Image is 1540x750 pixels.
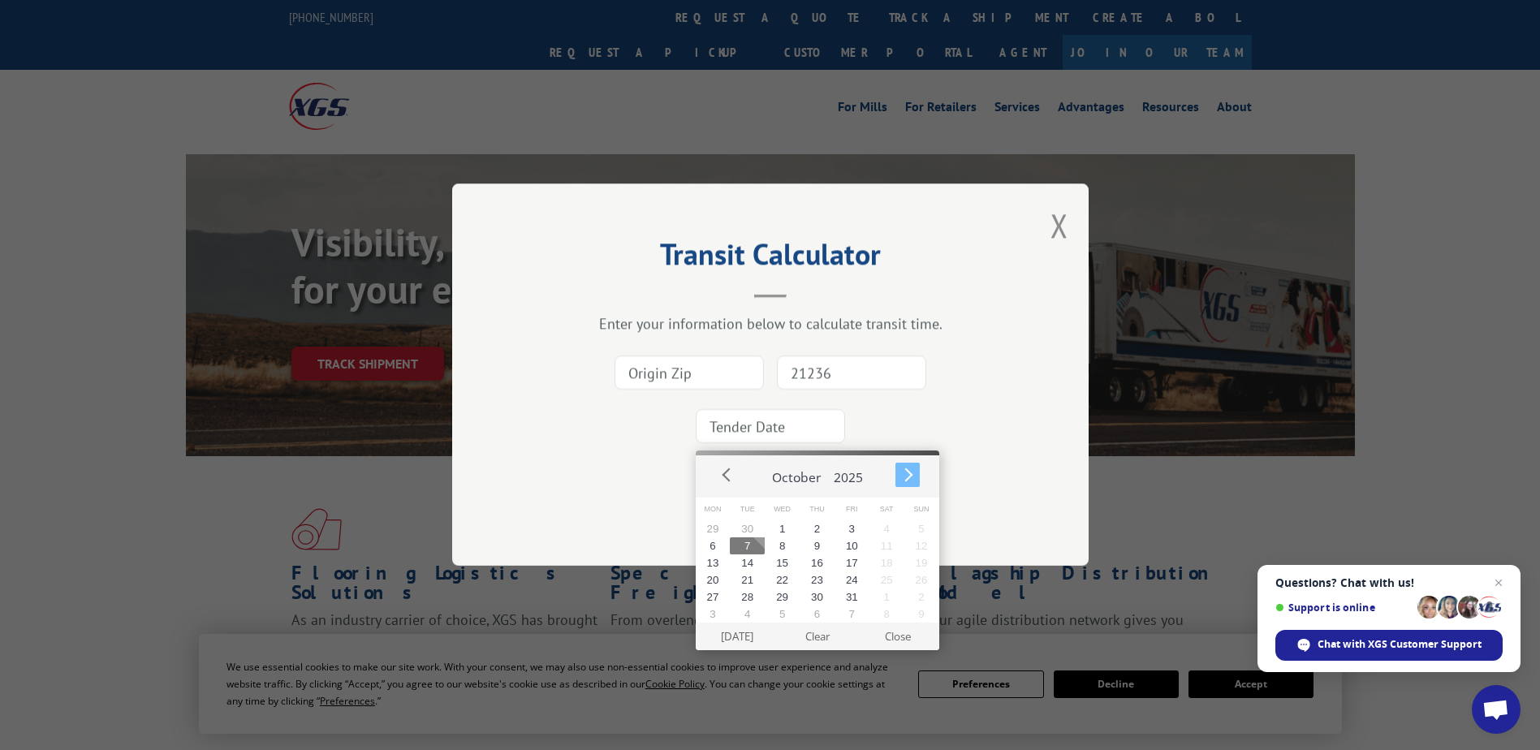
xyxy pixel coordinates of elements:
[835,520,869,537] button: 3
[696,554,731,571] button: 13
[869,498,904,521] span: Sat
[696,571,731,588] button: 20
[696,498,731,521] span: Mon
[800,520,835,537] button: 2
[835,588,869,606] button: 31
[696,537,731,554] button: 6
[835,537,869,554] button: 10
[765,498,800,521] span: Wed
[696,410,845,444] input: Tender Date
[835,606,869,623] button: 7
[835,571,869,588] button: 24
[615,356,764,390] input: Origin Zip
[715,463,740,487] button: Prev
[904,554,939,571] button: 19
[1472,685,1521,734] div: Open chat
[765,606,800,623] button: 5
[800,606,835,623] button: 6
[835,498,869,521] span: Fri
[765,554,800,571] button: 15
[800,554,835,571] button: 16
[904,537,939,554] button: 12
[730,537,765,554] button: 7
[765,520,800,537] button: 1
[765,571,800,588] button: 22
[1275,630,1503,661] div: Chat with XGS Customer Support
[533,315,1007,334] div: Enter your information below to calculate transit time.
[1050,204,1068,247] button: Close modal
[533,243,1007,274] h2: Transit Calculator
[730,520,765,537] button: 30
[730,588,765,606] button: 28
[800,498,835,521] span: Thu
[730,554,765,571] button: 14
[904,498,939,521] span: Sun
[730,606,765,623] button: 4
[1318,637,1482,652] span: Chat with XGS Customer Support
[697,623,777,650] button: [DATE]
[904,571,939,588] button: 26
[800,588,835,606] button: 30
[730,571,765,588] button: 21
[777,623,857,650] button: Clear
[869,588,904,606] button: 1
[869,520,904,537] button: 4
[904,606,939,623] button: 9
[869,571,904,588] button: 25
[904,588,939,606] button: 2
[765,588,800,606] button: 29
[696,520,731,537] button: 29
[1489,573,1508,593] span: Close chat
[869,606,904,623] button: 8
[895,463,920,487] button: Next
[1275,601,1412,614] span: Support is online
[869,554,904,571] button: 18
[1275,576,1503,589] span: Questions? Chat with us!
[800,537,835,554] button: 9
[696,606,731,623] button: 3
[696,588,731,606] button: 27
[904,520,939,537] button: 5
[777,356,926,390] input: Dest. Zip
[766,455,827,493] button: October
[869,537,904,554] button: 11
[730,498,765,521] span: Tue
[827,455,869,493] button: 2025
[800,571,835,588] button: 23
[835,554,869,571] button: 17
[765,537,800,554] button: 8
[857,623,938,650] button: Close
